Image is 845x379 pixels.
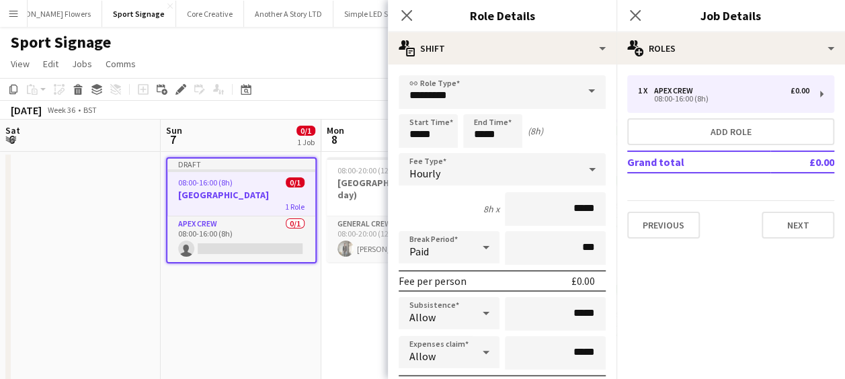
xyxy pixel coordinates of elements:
div: [DATE] [11,103,42,117]
button: Sport Signage [102,1,176,27]
span: Edit [43,58,58,70]
span: Mon [327,124,344,136]
a: Jobs [67,55,97,73]
span: 7 [164,132,182,147]
span: 08:00-20:00 (12h) [337,165,396,175]
h3: [GEOGRAPHIC_DATA] [167,189,315,201]
div: Apex Crew [654,86,698,95]
span: 1 Role [285,202,305,212]
div: 1 x [638,86,654,95]
app-job-card: 08:00-20:00 (12h)1/1[GEOGRAPHIC_DATA] (travel day)1 RoleGeneral Crew1/108:00-20:00 (12h)[PERSON_N... [327,157,477,262]
div: Shift [388,32,616,65]
a: View [5,55,35,73]
div: 1 Job [297,137,315,147]
h1: Sport Signage [11,32,111,52]
td: Grand total [627,151,770,173]
app-card-role: Apex Crew0/108:00-16:00 (8h) [167,216,315,262]
span: 08:00-16:00 (8h) [178,177,233,187]
span: Allow [409,349,436,363]
button: Simple LED Solutions [333,1,427,27]
div: £0.00 [791,86,809,95]
h3: [GEOGRAPHIC_DATA] (travel day) [327,177,477,201]
span: 0/1 [286,177,305,187]
a: Edit [38,55,64,73]
span: Comms [106,58,136,70]
td: £0.00 [770,151,834,173]
div: Roles [616,32,845,65]
div: £0.00 [571,274,595,288]
div: (8h) [528,125,543,137]
span: View [11,58,30,70]
div: 08:00-16:00 (8h) [638,95,809,102]
a: Comms [100,55,141,73]
span: Sun [166,124,182,136]
app-card-role: General Crew1/108:00-20:00 (12h)[PERSON_NAME] [327,216,477,262]
div: Draft [167,159,315,169]
span: 6 [3,132,20,147]
h3: Role Details [388,7,616,24]
h3: Job Details [616,7,845,24]
div: Fee per person [399,274,467,288]
span: Allow [409,310,436,324]
button: Next [762,212,834,239]
button: Previous [627,212,700,239]
button: Another A Story LTD [244,1,333,27]
span: Jobs [72,58,92,70]
app-job-card: Draft08:00-16:00 (8h)0/1[GEOGRAPHIC_DATA]1 RoleApex Crew0/108:00-16:00 (8h) [166,157,317,263]
button: Add role [627,118,834,145]
span: Hourly [409,167,440,180]
span: Week 36 [44,105,78,115]
span: 0/1 [296,126,315,136]
button: Core Creative [176,1,244,27]
span: Sat [5,124,20,136]
div: 8h x [483,203,499,215]
span: Paid [409,245,429,258]
div: BST [83,105,97,115]
span: 8 [325,132,344,147]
